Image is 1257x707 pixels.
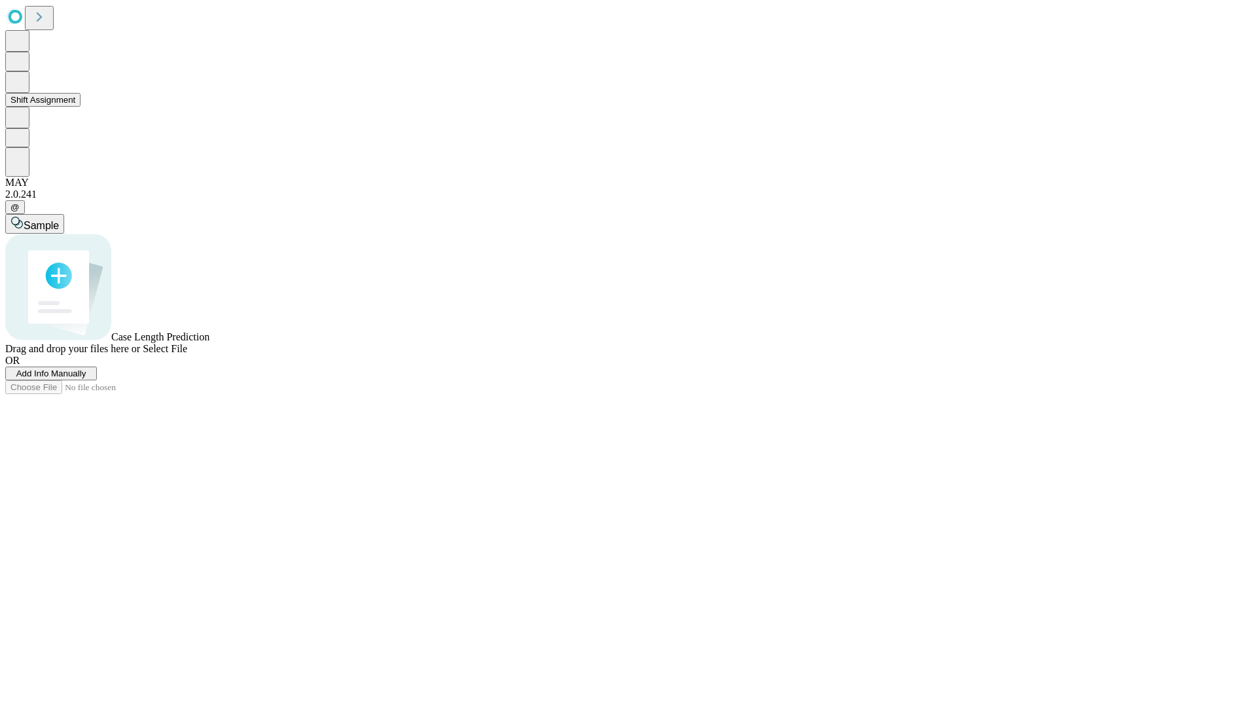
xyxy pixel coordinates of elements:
[10,202,20,212] span: @
[5,200,25,214] button: @
[16,369,86,378] span: Add Info Manually
[5,93,81,107] button: Shift Assignment
[24,220,59,231] span: Sample
[5,367,97,380] button: Add Info Manually
[5,214,64,234] button: Sample
[5,189,1252,200] div: 2.0.241
[5,177,1252,189] div: MAY
[143,343,187,354] span: Select File
[111,331,209,342] span: Case Length Prediction
[5,355,20,366] span: OR
[5,343,140,354] span: Drag and drop your files here or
